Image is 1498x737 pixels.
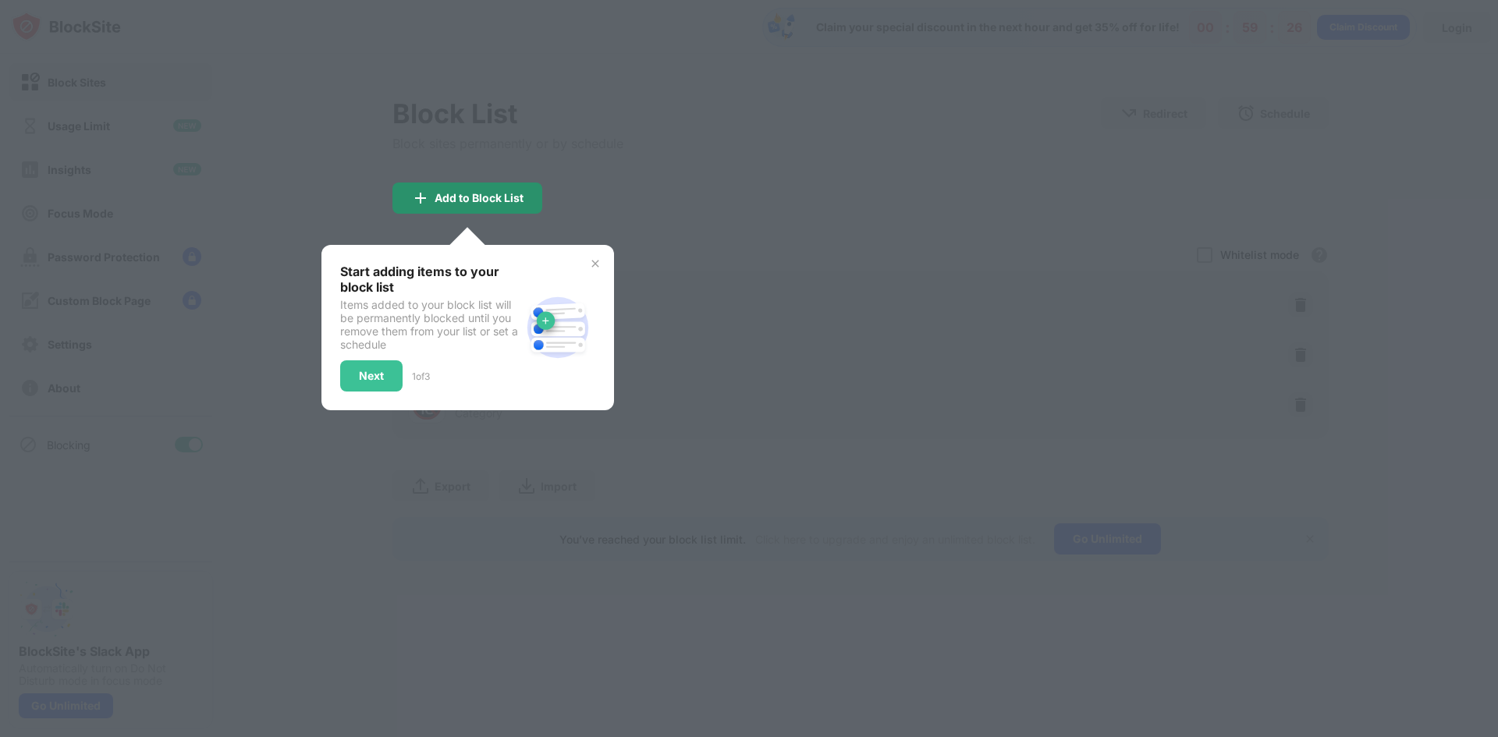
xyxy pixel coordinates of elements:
div: 1 of 3 [412,370,430,382]
div: Next [359,370,384,382]
img: block-site.svg [520,290,595,365]
div: Start adding items to your block list [340,264,520,295]
div: Add to Block List [435,192,524,204]
img: x-button.svg [589,257,602,270]
div: Items added to your block list will be permanently blocked until you remove them from your list o... [340,298,520,351]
